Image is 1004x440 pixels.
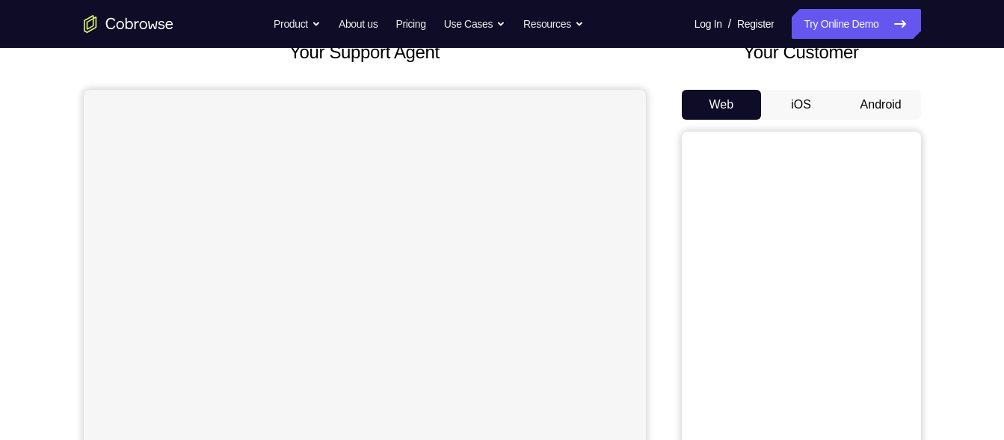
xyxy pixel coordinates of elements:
[728,15,731,33] span: /
[84,15,173,33] a: Go to the home page
[841,90,921,120] button: Android
[523,9,584,39] button: Resources
[682,90,762,120] button: Web
[274,9,321,39] button: Product
[737,9,774,39] a: Register
[695,9,722,39] a: Log In
[444,9,505,39] button: Use Cases
[761,90,841,120] button: iOS
[339,9,378,39] a: About us
[395,9,425,39] a: Pricing
[792,9,920,39] a: Try Online Demo
[682,39,921,66] h2: Your Customer
[84,39,646,66] h2: Your Support Agent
